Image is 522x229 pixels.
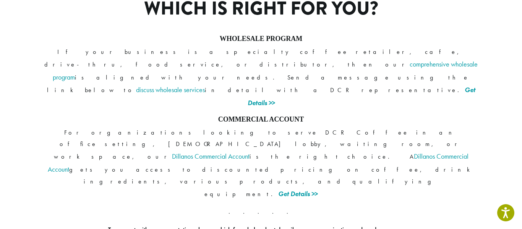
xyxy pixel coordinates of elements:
a: Dillanos Commercial Account [172,152,250,161]
h4: COMMERCIAL ACCOUNT [43,115,479,124]
a: discuss wholesale services [136,85,205,94]
p: If your business is a specialty coffee retailer, cafe, drive-thru, food service, or distributor, ... [43,46,479,109]
p: For organizations looking to serve DCR Coffee in an office setting, [DEMOGRAPHIC_DATA] lobby, wai... [43,127,479,200]
a: Get Details >> [278,189,318,198]
h4: WHOLESALE PROGRAM [43,35,479,43]
a: comprehensive wholesale program [53,60,478,81]
a: Get Details >> [248,85,475,107]
p: . . . . . [43,206,479,218]
a: Dillanos Commercial Account [48,152,469,174]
